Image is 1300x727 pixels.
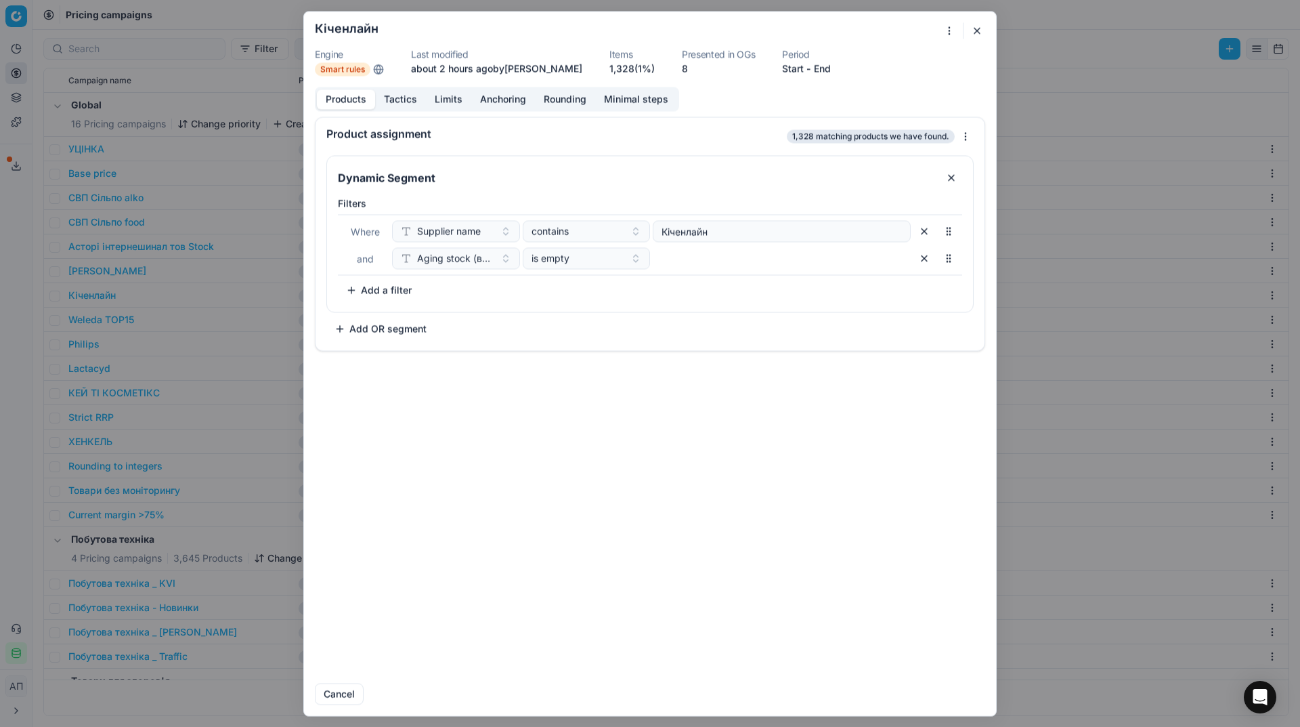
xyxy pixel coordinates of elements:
[335,167,935,188] input: Segment
[326,318,435,339] button: Add OR segment
[411,49,582,59] dt: Last modified
[595,89,677,109] button: Minimal steps
[532,251,569,265] span: is empty
[682,49,755,59] dt: Presented in OGs
[814,62,831,75] button: End
[535,89,595,109] button: Rounding
[417,251,495,265] span: Aging stock (викл. дні без продажів)
[417,224,481,238] span: Supplier name
[351,226,380,237] span: Where
[609,62,655,75] a: 1,328(1%)
[682,62,688,75] button: 8
[315,22,378,35] h2: Кіченлайн
[357,253,374,264] span: and
[532,224,569,238] span: contains
[315,683,364,705] button: Cancel
[317,89,375,109] button: Products
[338,196,962,210] label: Filters
[609,49,655,59] dt: Items
[326,128,784,139] div: Product assignment
[315,49,384,59] dt: Engine
[411,62,582,74] span: about 2 hours ago by [PERSON_NAME]
[782,49,831,59] dt: Period
[338,279,420,301] button: Add a filter
[787,129,955,143] span: 1,328 matching products we have found.
[806,62,811,75] span: -
[426,89,471,109] button: Limits
[315,62,370,76] span: Smart rules
[471,89,535,109] button: Anchoring
[375,89,426,109] button: Tactics
[782,62,804,75] button: Start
